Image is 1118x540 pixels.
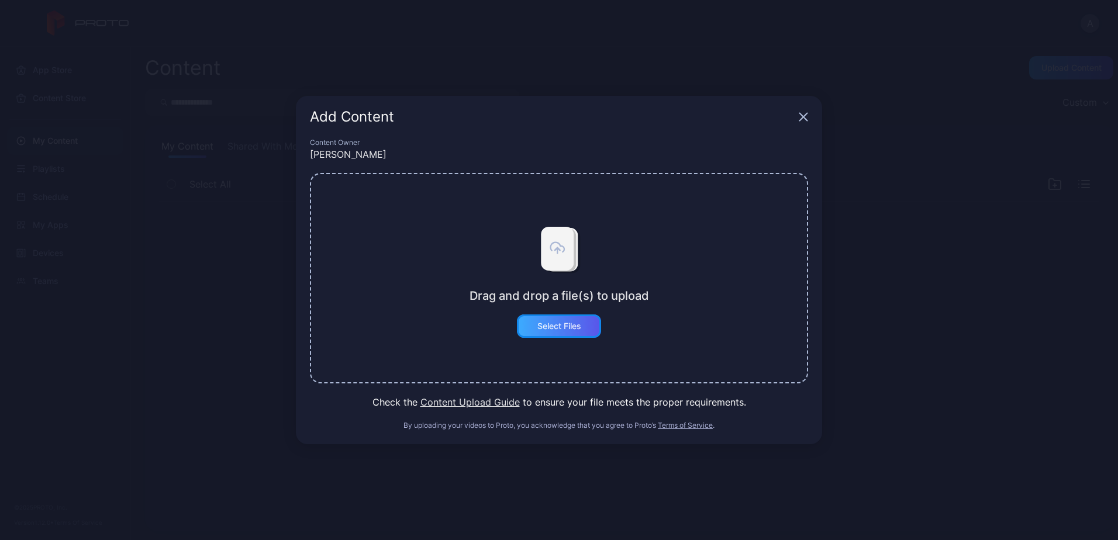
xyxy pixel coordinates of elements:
[470,289,649,303] div: Drag and drop a file(s) to upload
[310,138,808,147] div: Content Owner
[310,147,808,161] div: [PERSON_NAME]
[420,395,520,409] button: Content Upload Guide
[310,395,808,409] div: Check the to ensure your file meets the proper requirements.
[517,314,601,338] button: Select Files
[310,110,794,124] div: Add Content
[658,421,713,430] button: Terms of Service
[310,421,808,430] div: By uploading your videos to Proto, you acknowledge that you agree to Proto’s .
